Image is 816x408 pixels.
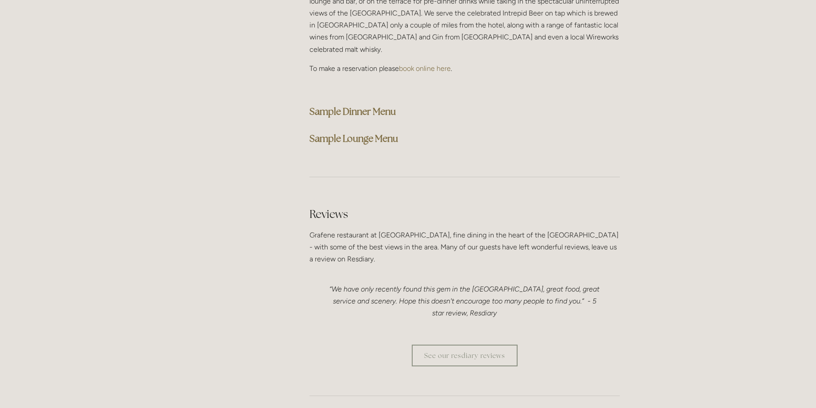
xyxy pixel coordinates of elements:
p: To make a reservation please . [309,62,620,74]
h2: Reviews [309,206,620,222]
a: See our resdiary reviews [412,345,518,366]
p: Grafene restaurant at [GEOGRAPHIC_DATA], fine dining in the heart of the [GEOGRAPHIC_DATA] - with... [309,229,620,265]
p: “We have only recently found this gem in the [GEOGRAPHIC_DATA], great food, great service and sce... [327,283,602,319]
a: Sample Dinner Menu [309,105,396,117]
a: book online here [399,64,451,73]
a: Sample Lounge Menu [309,132,398,144]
